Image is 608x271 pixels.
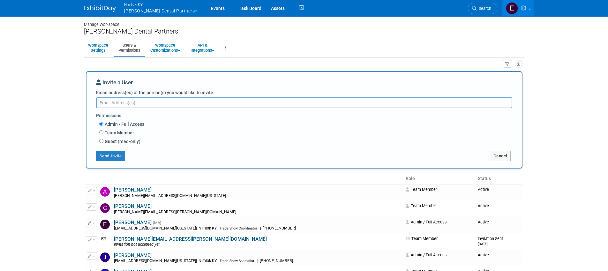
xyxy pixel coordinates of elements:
[96,110,517,120] div: Permissions:
[477,6,491,11] span: Search
[220,226,257,230] span: Trade Show Coordinator
[124,1,198,8] span: Nimlok KY
[478,236,503,246] span: Invitation Sent
[478,187,489,192] span: Active
[475,173,522,184] th: Status
[114,210,402,215] div: [PERSON_NAME][EMAIL_ADDRESS][PERSON_NAME][DOMAIN_NAME]
[114,259,402,264] div: [EMAIL_ADDRESS][DOMAIN_NAME][US_STATE]
[96,79,512,89] div: Invite a User
[478,242,488,246] small: [DATE]
[261,226,298,230] span: [PHONE_NUMBER]
[490,151,511,161] button: Cancel
[196,259,197,263] span: |
[114,187,152,193] a: [PERSON_NAME]
[196,226,197,230] span: |
[84,16,524,27] div: Manage Workspace
[468,3,497,14] a: Search
[406,220,447,224] span: Admin / Full Access
[100,203,110,213] img: Cassidy Rutledge
[84,5,116,12] img: ExhibitDay
[100,220,110,229] img: Elizabeth Griffin
[197,259,219,263] span: Nimlok KY
[114,226,402,231] div: [EMAIL_ADDRESS][DOMAIN_NAME][US_STATE]
[403,173,475,184] th: Role
[197,226,219,230] span: Nimlok KY
[114,203,152,209] a: [PERSON_NAME]
[257,259,258,263] span: |
[100,187,110,197] img: Ashley LeCates
[153,221,161,225] span: (Me)
[96,89,214,96] label: Email address(es) of the person(s) you would like to invite:
[406,203,437,208] span: Team Member
[220,259,254,263] span: Trade Show Specialist
[84,40,112,56] a: WorkspaceSettings
[406,236,438,241] span: Team Member
[114,40,144,56] a: Users &Permissions
[260,226,261,230] span: |
[114,242,402,247] div: Invitation not accepted yet.
[406,252,447,257] span: Admin / Full Access
[406,187,437,192] span: Team Member
[114,236,267,242] a: [PERSON_NAME][EMAIL_ADDRESS][PERSON_NAME][DOMAIN_NAME]
[186,40,219,56] a: API &Integrations
[114,252,152,258] a: [PERSON_NAME]
[146,40,184,56] a: WorkspaceCustomizations
[103,121,144,127] label: Admin / Full Access
[84,27,524,35] div: [PERSON_NAME] Dental Partners
[96,151,125,161] button: Send Invite
[103,130,134,136] label: Team Member
[103,138,140,145] label: Guest (read-only)
[114,220,152,225] a: [PERSON_NAME]
[100,252,110,262] img: Jamie Dunn
[506,2,518,14] img: Elizabeth Griffin
[478,203,489,208] span: Active
[114,193,402,199] div: [PERSON_NAME][EMAIL_ADDRESS][DOMAIN_NAME][US_STATE]
[478,252,489,257] span: Active
[258,259,295,263] span: [PHONE_NUMBER]
[478,220,489,224] span: Active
